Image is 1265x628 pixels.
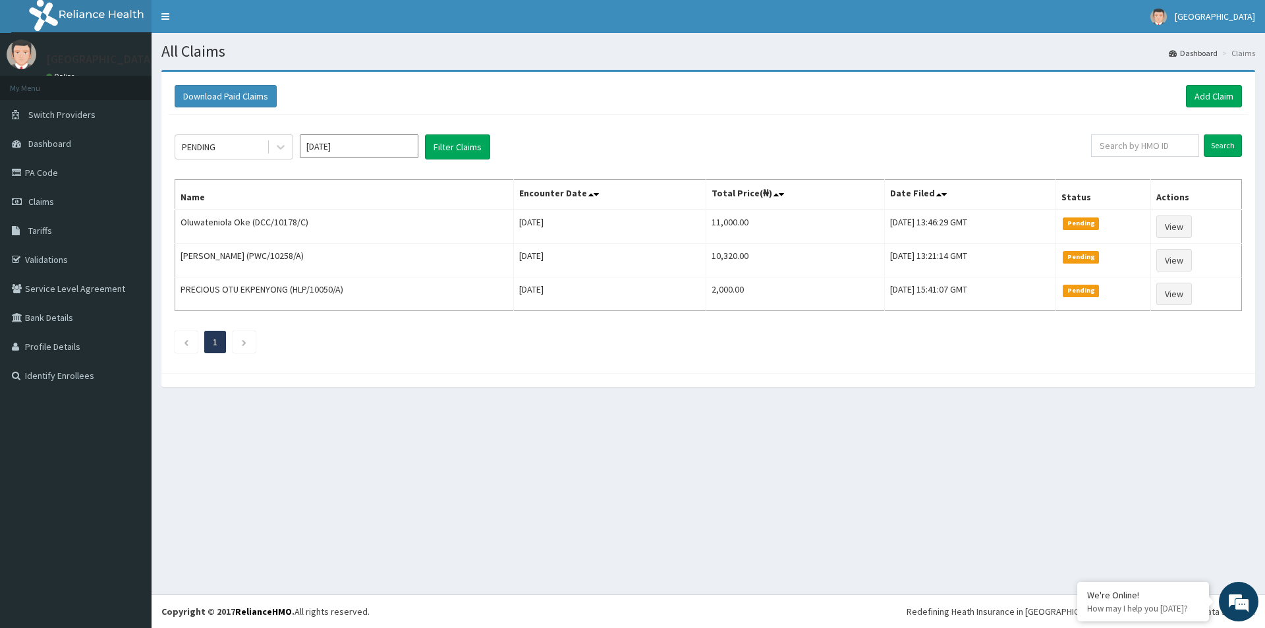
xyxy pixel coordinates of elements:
td: 11,000.00 [706,210,884,244]
div: PENDING [182,140,215,154]
th: Date Filed [884,180,1056,210]
strong: Copyright © 2017 . [161,606,295,617]
input: Search [1204,134,1242,157]
td: 2,000.00 [706,277,884,311]
span: Pending [1063,285,1099,297]
div: We're Online! [1087,589,1199,601]
a: Previous page [183,336,189,348]
td: [DATE] 13:21:14 GMT [884,244,1056,277]
a: Page 1 is your current page [213,336,217,348]
th: Name [175,180,514,210]
td: [DATE] 13:46:29 GMT [884,210,1056,244]
th: Actions [1150,180,1241,210]
a: View [1156,215,1192,238]
td: [DATE] [513,244,706,277]
input: Select Month and Year [300,134,418,158]
span: Dashboard [28,138,71,150]
span: Claims [28,196,54,208]
img: User Image [1150,9,1167,25]
th: Status [1056,180,1150,210]
span: Tariffs [28,225,52,237]
td: [DATE] [513,210,706,244]
a: Dashboard [1169,47,1218,59]
p: How may I help you today? [1087,603,1199,614]
a: View [1156,283,1192,305]
h1: All Claims [161,43,1255,60]
td: PRECIOUS OTU EKPENYONG (HLP/10050/A) [175,277,514,311]
a: RelianceHMO [235,606,292,617]
button: Download Paid Claims [175,85,277,107]
span: [GEOGRAPHIC_DATA] [1175,11,1255,22]
footer: All rights reserved. [152,594,1265,628]
td: [DATE] 15:41:07 GMT [884,277,1056,311]
a: Online [46,72,78,81]
a: View [1156,249,1192,271]
span: Pending [1063,251,1099,263]
img: User Image [7,40,36,69]
p: [GEOGRAPHIC_DATA] [46,53,155,65]
td: [PERSON_NAME] (PWC/10258/A) [175,244,514,277]
td: [DATE] [513,277,706,311]
td: 10,320.00 [706,244,884,277]
div: Redefining Heath Insurance in [GEOGRAPHIC_DATA] using Telemedicine and Data Science! [907,605,1255,618]
th: Total Price(₦) [706,180,884,210]
th: Encounter Date [513,180,706,210]
a: Add Claim [1186,85,1242,107]
li: Claims [1219,47,1255,59]
span: Switch Providers [28,109,96,121]
a: Next page [241,336,247,348]
input: Search by HMO ID [1091,134,1199,157]
td: Oluwateniola Oke (DCC/10178/C) [175,210,514,244]
span: Pending [1063,217,1099,229]
button: Filter Claims [425,134,490,159]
